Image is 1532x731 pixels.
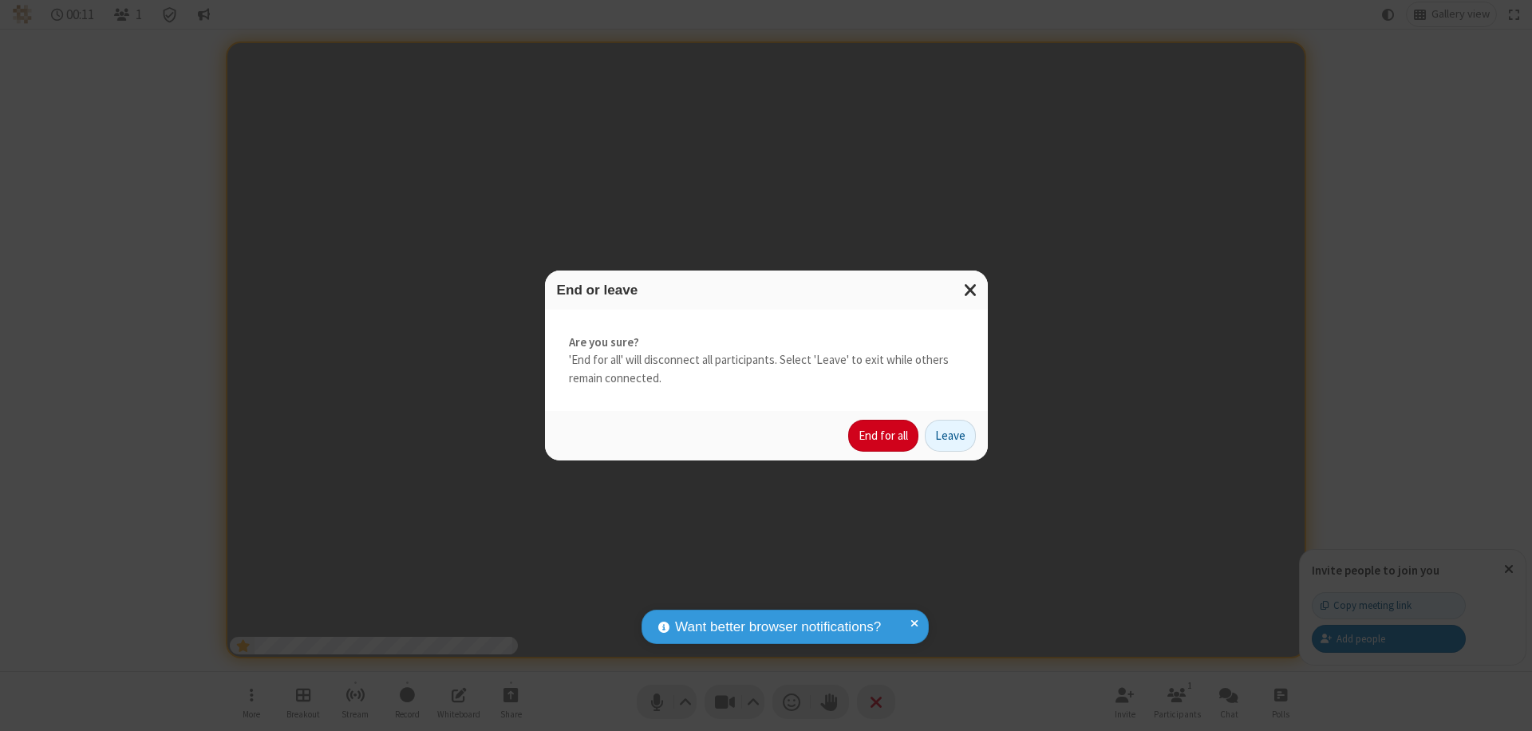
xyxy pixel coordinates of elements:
button: End for all [848,420,918,452]
button: Leave [925,420,976,452]
div: 'End for all' will disconnect all participants. Select 'Leave' to exit while others remain connec... [545,310,988,412]
h3: End or leave [557,283,976,298]
span: Want better browser notifications? [675,617,881,638]
button: Close modal [954,271,988,310]
strong: Are you sure? [569,334,964,352]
